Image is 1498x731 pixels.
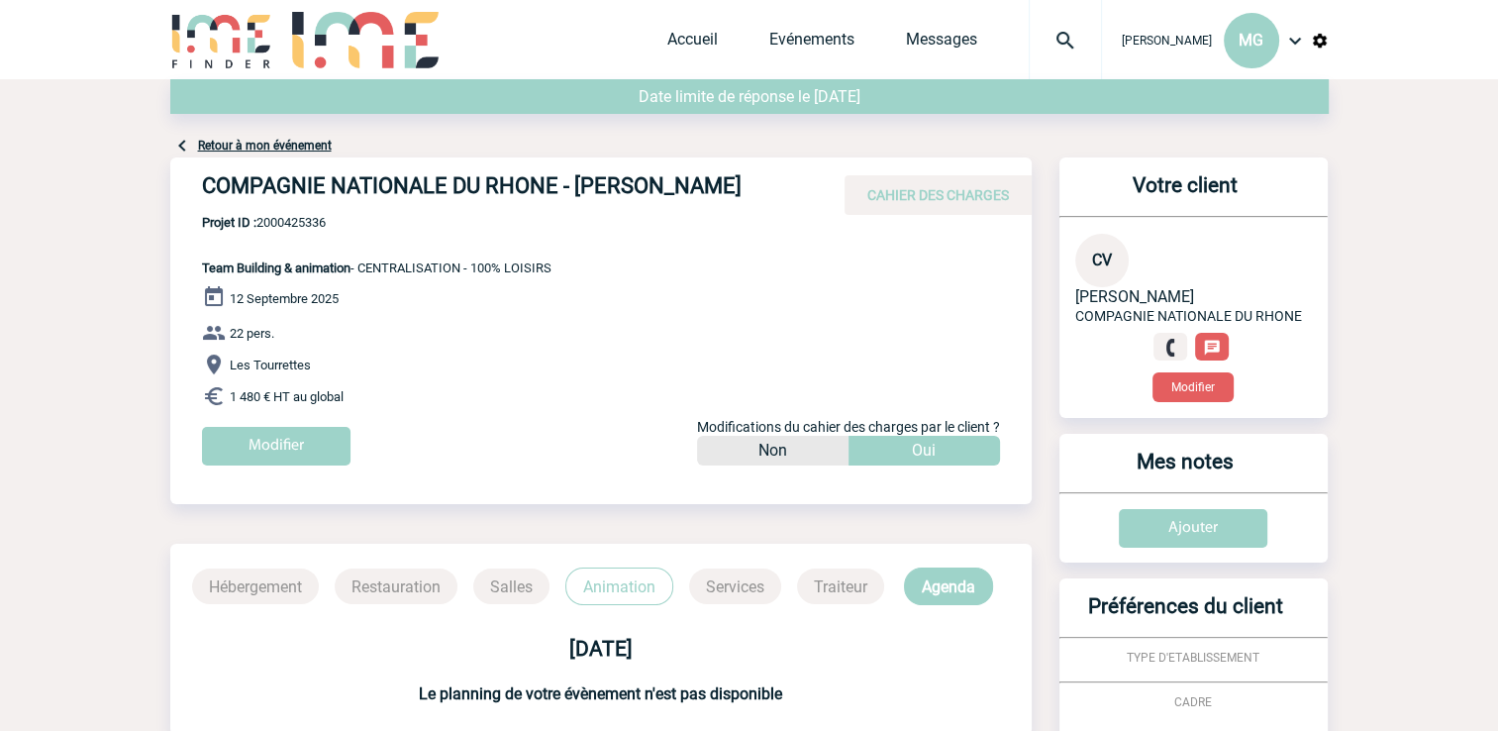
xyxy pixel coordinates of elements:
[1092,251,1112,269] span: CV
[230,326,274,341] span: 22 pers.
[697,419,1000,435] span: Modifications du cahier des charges par le client ?
[1075,287,1194,306] span: [PERSON_NAME]
[769,30,854,57] a: Evénements
[1067,594,1304,637] h3: Préférences du client
[1067,450,1304,492] h3: Mes notes
[230,358,311,372] span: Les Tourrettes
[639,87,860,106] span: Date limite de réponse le [DATE]
[1067,173,1304,216] h3: Votre client
[202,215,551,230] span: 2000425336
[1239,31,1263,50] span: MG
[198,139,332,153] a: Retour à mon événement
[473,569,549,604] p: Salles
[230,291,339,306] span: 12 Septembre 2025
[1161,339,1179,357] img: fixe.png
[797,569,884,604] p: Traiteur
[758,436,787,466] p: Non
[202,427,350,466] input: Modifier
[1203,339,1221,357] img: chat-24-px-w.png
[170,12,273,68] img: IME-Finder
[1127,651,1259,665] span: TYPE D'ETABLISSEMENT
[667,30,718,57] a: Accueil
[867,187,1009,203] span: CAHIER DES CHARGES
[569,637,633,661] b: [DATE]
[912,436,936,466] p: Oui
[202,215,256,230] b: Projet ID :
[1119,509,1267,548] input: Ajouter
[202,173,796,207] h4: COMPAGNIE NATIONALE DU RHONE - [PERSON_NAME]
[1122,34,1212,48] span: [PERSON_NAME]
[1152,372,1234,402] button: Modifier
[1174,695,1212,709] span: CADRE
[906,30,977,57] a: Messages
[1075,308,1302,324] span: COMPAGNIE NATIONALE DU RHONE
[192,569,319,604] p: Hébergement
[230,389,344,404] span: 1 480 € HT au global
[202,261,350,275] span: Team Building & animation
[202,261,551,275] span: - CENTRALISATION - 100% LOISIRS
[170,684,1032,703] h3: Le planning de votre évènement n'est pas disponible
[565,568,673,605] p: Animation
[689,569,781,604] p: Services
[904,568,993,605] p: Agenda
[335,569,457,604] p: Restauration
